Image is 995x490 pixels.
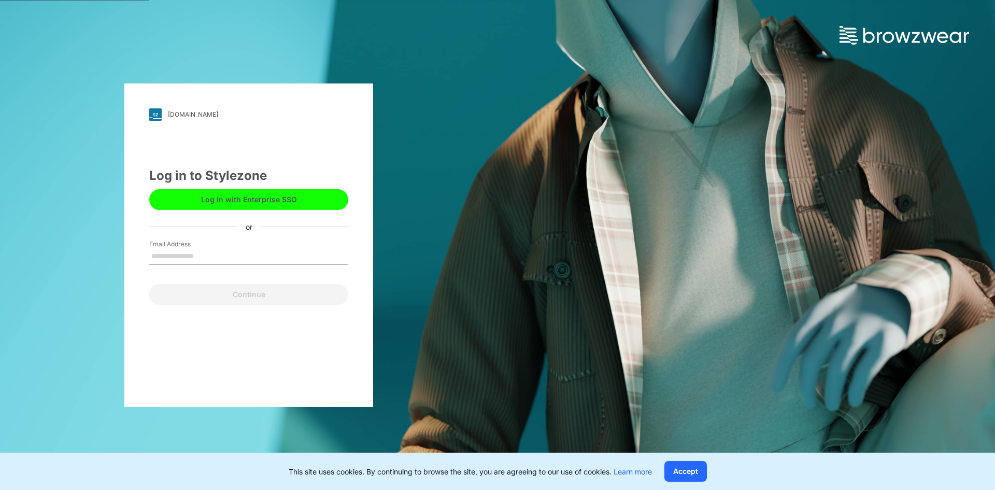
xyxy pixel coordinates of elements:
[168,110,218,118] div: [DOMAIN_NAME]
[149,240,222,249] label: Email Address
[149,108,348,121] a: [DOMAIN_NAME]
[149,189,348,210] button: Log in with Enterprise SSO
[289,466,652,477] p: This site uses cookies. By continuing to browse the site, you are agreeing to our use of cookies.
[664,461,707,482] button: Accept
[840,26,969,45] img: browzwear-logo.73288ffb.svg
[149,166,348,185] div: Log in to Stylezone
[237,221,261,232] div: or
[149,108,162,121] img: svg+xml;base64,PHN2ZyB3aWR0aD0iMjgiIGhlaWdodD0iMjgiIHZpZXdCb3g9IjAgMCAyOCAyOCIgZmlsbD0ibm9uZSIgeG...
[614,467,652,476] a: Learn more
